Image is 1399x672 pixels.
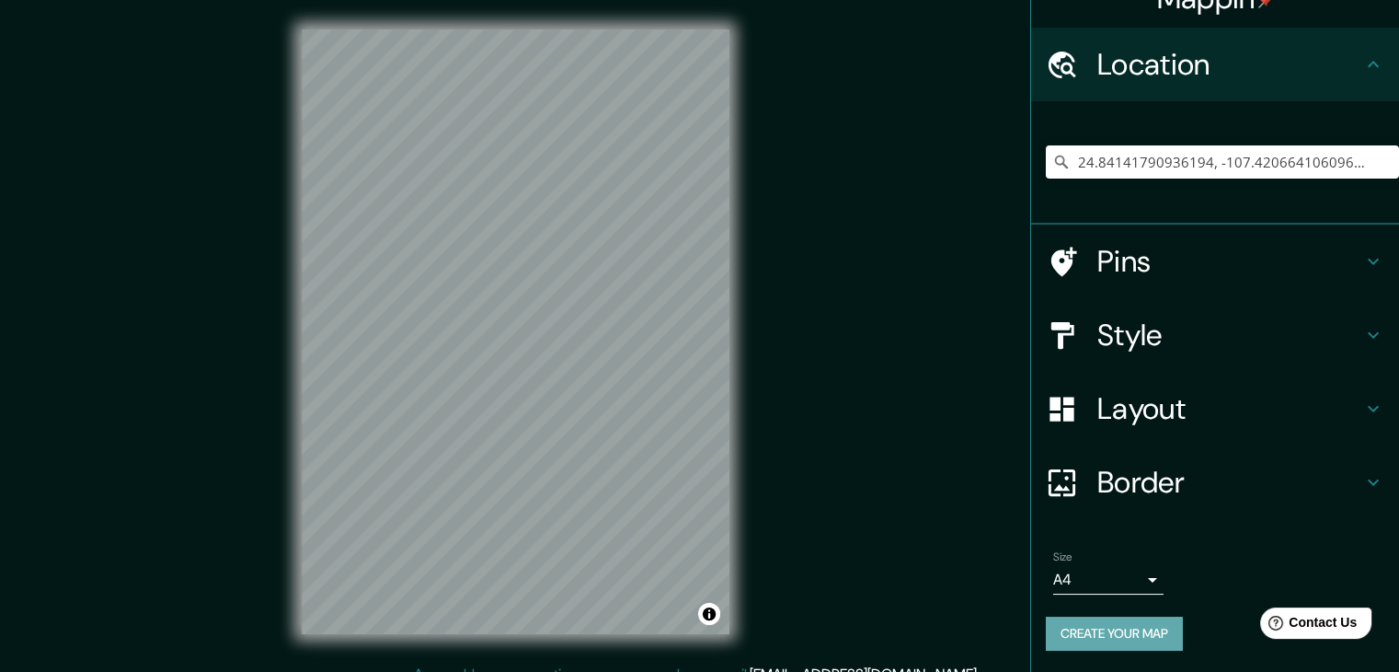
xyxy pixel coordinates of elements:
[1031,446,1399,519] div: Border
[1235,600,1379,652] iframe: Help widget launcher
[1046,617,1183,651] button: Create your map
[1097,464,1362,501] h4: Border
[1097,46,1362,83] h4: Location
[1053,550,1072,565] label: Size
[1046,145,1399,179] input: Pick your city or area
[1097,317,1362,353] h4: Style
[302,29,729,634] canvas: Map
[1031,372,1399,446] div: Layout
[698,603,720,625] button: Toggle attribution
[1097,243,1362,280] h4: Pins
[1097,390,1362,427] h4: Layout
[1031,28,1399,101] div: Location
[1053,565,1164,595] div: A4
[1031,225,1399,298] div: Pins
[1031,298,1399,372] div: Style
